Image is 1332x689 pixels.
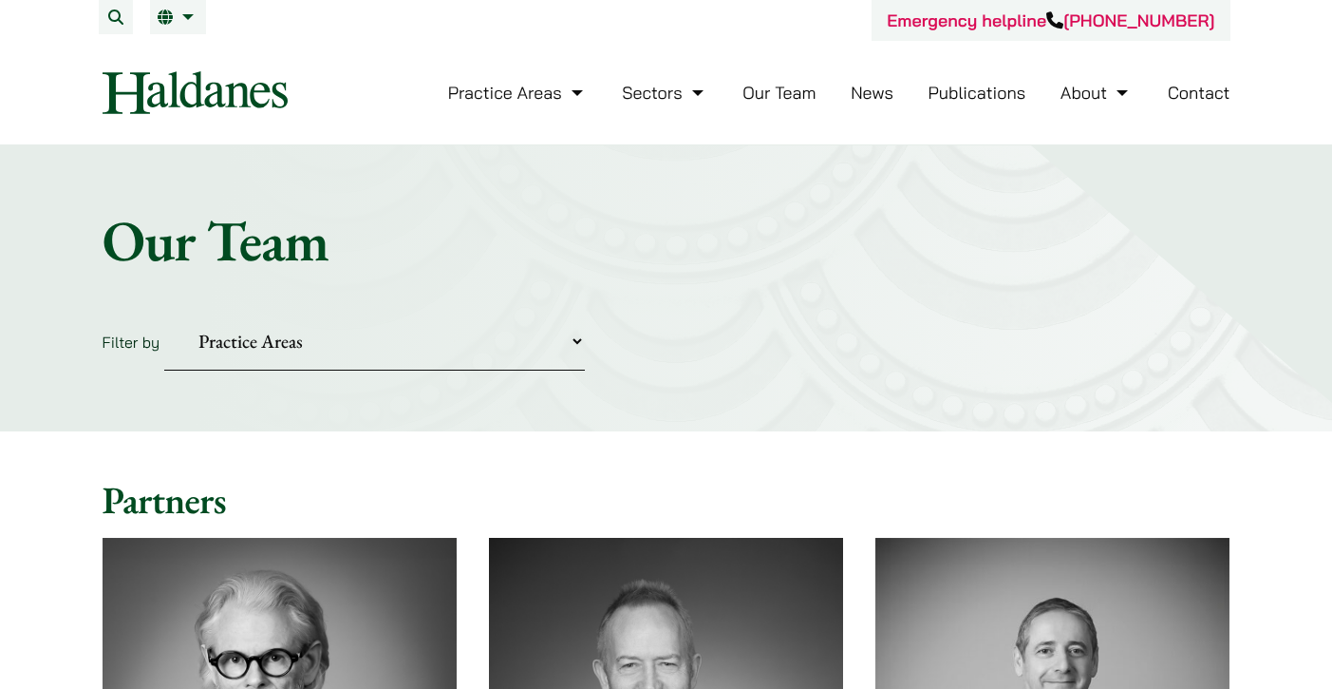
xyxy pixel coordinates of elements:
[887,10,1214,31] a: Emergency helpline[PHONE_NUMBER]
[1060,82,1133,104] a: About
[851,82,893,104] a: News
[448,82,588,104] a: Practice Areas
[742,82,816,104] a: Our Team
[103,71,288,114] img: Logo of Haldanes
[622,82,707,104] a: Sectors
[929,82,1026,104] a: Publications
[103,333,160,352] label: Filter by
[158,10,198,25] a: EN
[103,477,1230,523] h2: Partners
[103,206,1230,275] h1: Our Team
[1168,82,1230,104] a: Contact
